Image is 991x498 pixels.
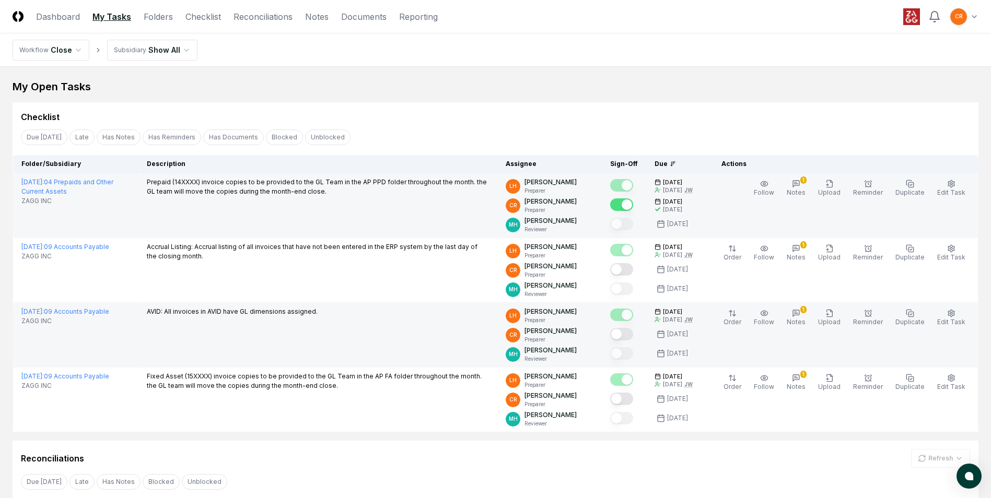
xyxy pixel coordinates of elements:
button: Due Today [21,129,67,145]
span: Reminder [853,253,883,261]
span: [DATE] [663,198,682,206]
button: Edit Task [935,242,967,264]
p: Prepaid (14XXXX) invoice copies to be provided to the GL Team in the AP PPD folder throughout the... [147,177,489,196]
button: Mark complete [610,244,633,256]
nav: breadcrumb [13,40,197,61]
span: MH [509,286,518,293]
button: Reminder [851,372,885,394]
a: Reporting [399,10,438,23]
span: Reminder [853,383,883,390]
div: Subsidiary [114,45,146,55]
button: Has Notes [97,474,141,490]
p: Preparer [524,252,577,259]
p: Reviewer [524,226,577,233]
span: Notes [787,188,806,196]
button: Duplicate [893,242,927,264]
span: Upload [818,318,841,326]
button: Mark complete [610,347,633,360]
button: CR [949,7,968,26]
button: Follow [752,177,776,199]
button: Reminder [851,177,885,199]
button: Mark complete [610,263,633,276]
p: [PERSON_NAME] [524,346,577,355]
span: LH [509,376,517,384]
button: Mark complete [610,198,633,211]
button: Mark complete [610,393,633,405]
div: Due [655,159,696,169]
span: ZAGG INC [21,316,52,326]
p: [PERSON_NAME] [524,262,577,271]
div: Actions [713,159,970,169]
p: Reviewer [524,420,577,428]
span: CR [509,266,517,274]
div: [DATE] [667,329,688,339]
div: My Open Tasks [13,79,978,94]
button: Reminder [851,307,885,329]
button: 1Notes [785,372,808,394]
span: CR [509,396,517,404]
button: Mark complete [610,218,633,230]
div: 1 [800,371,807,378]
button: Late [69,129,95,145]
button: Upload [816,307,843,329]
button: Order [721,372,743,394]
div: Reconciliations [21,452,84,465]
button: atlas-launcher [957,464,982,489]
span: CR [955,13,963,20]
div: 1 [800,176,807,184]
div: [DATE] [663,381,682,388]
div: [DATE] [667,349,688,358]
div: Checklist [21,111,60,123]
p: Preparer [524,271,577,279]
p: [PERSON_NAME] [524,391,577,400]
div: [DATE] [667,284,688,293]
a: Notes [305,10,329,23]
p: [PERSON_NAME] [524,307,577,316]
a: Dashboard [36,10,80,23]
p: Accrual Listing: Accrual listing of all invoices that have not been entered in the ERP system by ... [147,242,489,261]
span: MH [509,221,518,229]
button: Mark complete [610,179,633,192]
button: Order [721,307,743,329]
span: [DATE] [663,243,682,251]
th: Folder/Subsidiary [13,155,139,173]
p: [PERSON_NAME] [524,281,577,290]
span: MH [509,415,518,423]
p: [PERSON_NAME] [524,372,577,381]
div: JW [684,251,693,259]
div: [DATE] [667,413,688,423]
div: [DATE] [667,265,688,274]
a: [DATE]:04 Prepaids and Other Current Assets [21,178,113,195]
span: Duplicate [895,188,925,196]
a: [DATE]:09 Accounts Payable [21,243,109,251]
button: Follow [752,372,776,394]
div: 1 [800,306,807,313]
p: [PERSON_NAME] [524,242,577,252]
div: Workflow [19,45,49,55]
span: Reminder [853,188,883,196]
p: Preparer [524,316,577,324]
a: Reconciliations [234,10,293,23]
a: Folders [144,10,173,23]
button: Has Notes [97,129,141,145]
div: [DATE] [667,394,688,404]
button: Mark complete [610,412,633,424]
p: [PERSON_NAME] [524,216,577,226]
p: [PERSON_NAME] [524,177,577,187]
img: Logo [13,11,24,22]
button: Unblocked [305,129,351,145]
button: Edit Task [935,177,967,199]
button: Duplicate [893,307,927,329]
div: [DATE] [663,316,682,324]
span: Upload [818,253,841,261]
button: Unblocked [182,474,227,490]
span: Notes [787,383,806,390]
button: Mark complete [610,328,633,340]
div: [DATE] [667,219,688,229]
p: Preparer [524,187,577,195]
th: Description [138,155,497,173]
button: Blocked [143,474,180,490]
span: Duplicate [895,318,925,326]
span: Edit Task [937,253,965,261]
button: Mark complete [610,282,633,295]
